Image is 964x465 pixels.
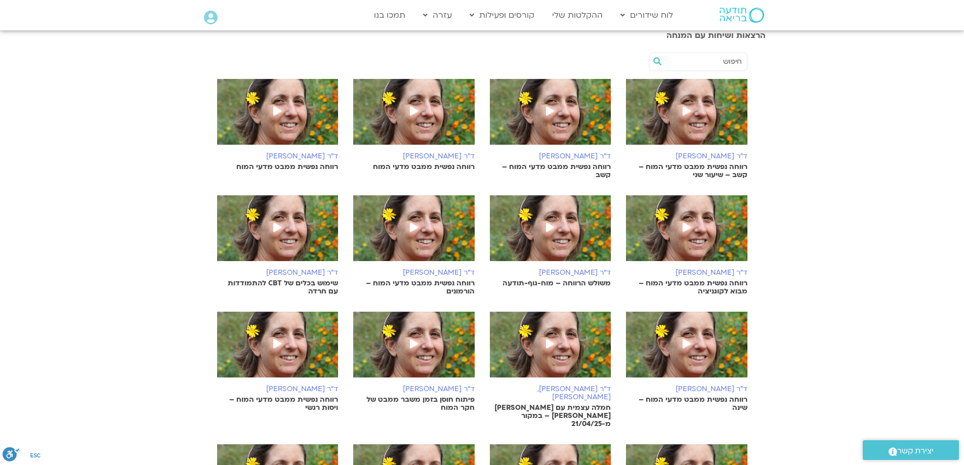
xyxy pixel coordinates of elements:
[217,385,339,393] h6: ד"ר [PERSON_NAME]
[217,312,339,412] a: ד"ר [PERSON_NAME] רווחה נפשית ממבט מדעי המוח – ויסות רגשי
[490,195,611,287] a: ד"ר [PERSON_NAME] משולש הרווחה – מוח-גוף-תודעה
[369,6,410,25] a: תמכו בנו
[217,269,339,277] h6: ד"ר [PERSON_NAME]
[490,312,611,388] img: %D7%A0%D7%95%D7%A2%D7%94-%D7%90%D7%9C%D7%91%D7%9C%D7%93%D7%94.png
[626,269,747,277] h6: ד"ר [PERSON_NAME]
[626,385,747,393] h6: ד"ר [PERSON_NAME]
[626,79,747,155] img: %D7%A0%D7%95%D7%A2%D7%94-%D7%90%D7%9C%D7%91%D7%9C%D7%93%D7%94.png
[720,8,764,23] img: תודעה בריאה
[490,269,611,277] h6: ד"ר [PERSON_NAME]
[626,312,747,412] a: ד"ר [PERSON_NAME] רווחה נפשית ממבט מדעי המוח – שינה
[353,79,475,155] img: %D7%A0%D7%95%D7%A2%D7%94-%D7%90%D7%9C%D7%91%D7%9C%D7%93%D7%94.png
[217,279,339,295] p: שימוש בכלים של CBT להתמודדות עם חרדה
[626,312,747,388] img: %D7%A0%D7%95%D7%A2%D7%94-%D7%90%D7%9C%D7%91%D7%9C%D7%93%D7%94.png
[353,163,475,171] p: רווחה נפשית ממבט מדעי המוח
[217,79,339,155] img: %D7%A0%D7%95%D7%A2%D7%94-%D7%90%D7%9C%D7%91%D7%9C%D7%93%D7%94.png
[490,312,611,428] a: ד"ר [PERSON_NAME],[PERSON_NAME] חמלה עצמית עם [PERSON_NAME] [PERSON_NAME] – במקור מ-21/04/25
[418,6,457,25] a: עזרה
[217,396,339,412] p: רווחה נפשית ממבט מדעי המוח – ויסות רגשי
[353,312,475,412] a: ד"ר [PERSON_NAME] פיתוח חוסן בזמן משבר ממבט של חקר המוח
[353,269,475,277] h6: ד"ר [PERSON_NAME]
[626,195,747,295] a: ד"ר [PERSON_NAME] רווחה נפשית ממבט מדעי המוח – מבוא לקוגניציה
[465,6,539,25] a: קורסים ופעילות
[626,396,747,412] p: רווחה נפשית ממבט מדעי המוח – שינה
[353,279,475,295] p: רווחה נפשית ממבט מדעי המוח – הורמונים
[615,6,678,25] a: לוח שידורים
[626,152,747,160] h6: ד"ר [PERSON_NAME]
[490,163,611,179] p: רווחה נפשית ממבט מדעי המוח – קשב
[353,79,475,171] a: ד"ר [PERSON_NAME] רווחה נפשית ממבט מדעי המוח
[490,279,611,287] p: משולש הרווחה – מוח-גוף-תודעה
[490,152,611,160] h6: ד"ר [PERSON_NAME]
[353,396,475,412] p: פיתוח חוסן בזמן משבר ממבט של חקר המוח
[665,53,742,70] input: חיפוש
[217,195,339,295] a: ד"ר [PERSON_NAME] שימוש בכלים של CBT להתמודדות עם חרדה
[353,385,475,393] h6: ד"ר [PERSON_NAME]
[353,195,475,271] img: %D7%A0%D7%95%D7%A2%D7%94-%D7%90%D7%9C%D7%91%D7%9C%D7%93%D7%94.png
[217,312,339,388] img: %D7%A0%D7%95%D7%A2%D7%94-%D7%90%D7%9C%D7%91%D7%9C%D7%93%D7%94.png
[626,195,747,271] img: %D7%A0%D7%95%D7%A2%D7%94-%D7%90%D7%9C%D7%91%D7%9C%D7%93%D7%94.png
[353,312,475,388] img: %D7%A0%D7%95%D7%A2%D7%94-%D7%90%D7%9C%D7%91%D7%9C%D7%93%D7%94.png
[199,31,766,40] h3: הרצאות ושיחות עם המנחה
[490,79,611,155] img: %D7%A0%D7%95%D7%A2%D7%94-%D7%90%D7%9C%D7%91%D7%9C%D7%93%D7%94.png
[217,195,339,271] img: %D7%A0%D7%95%D7%A2%D7%94-%D7%90%D7%9C%D7%91%D7%9C%D7%93%D7%94.png
[490,79,611,179] a: ד"ר [PERSON_NAME] רווחה נפשית ממבט מדעי המוח – קשב
[490,195,611,271] img: %D7%A0%D7%95%D7%A2%D7%94-%D7%90%D7%9C%D7%91%D7%9C%D7%93%D7%94.png
[626,79,747,179] a: ד"ר [PERSON_NAME] רווחה נפשית ממבט מדעי המוח – קשב – שיעור שני
[547,6,608,25] a: ההקלטות שלי
[897,444,934,458] span: יצירת קשר
[626,163,747,179] p: רווחה נפשית ממבט מדעי המוח – קשב – שיעור שני
[626,279,747,295] p: רווחה נפשית ממבט מדעי המוח – מבוא לקוגניציה
[490,385,611,401] h6: ד"ר [PERSON_NAME],[PERSON_NAME]
[353,152,475,160] h6: ד"ר [PERSON_NAME]
[217,152,339,160] h6: ד"ר [PERSON_NAME]
[353,195,475,295] a: ד"ר [PERSON_NAME] רווחה נפשית ממבט מדעי המוח – הורמונים
[217,79,339,171] a: ד"ר [PERSON_NAME] רווחה נפשית ממבט מדעי המוח
[863,440,959,460] a: יצירת קשר
[217,163,339,171] p: רווחה נפשית ממבט מדעי המוח
[490,404,611,428] p: חמלה עצמית עם [PERSON_NAME] [PERSON_NAME] – במקור מ-21/04/25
